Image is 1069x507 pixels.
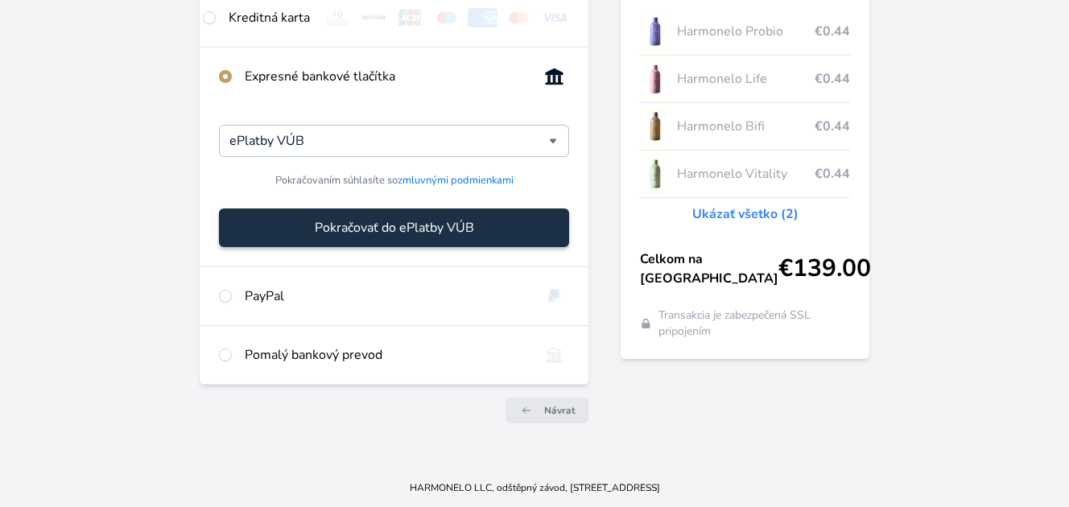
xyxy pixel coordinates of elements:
[677,22,815,41] span: Harmonelo Probio
[468,8,497,27] img: amex.svg
[219,125,569,157] div: ePlatby VÚB
[677,117,815,136] span: Harmonelo Bifi
[539,67,569,86] img: onlineBanking_SK.svg
[640,11,671,52] img: CLEAN_PROBIO_se_stinem_x-lo.jpg
[640,59,671,99] img: CLEAN_LIFE_se_stinem_x-lo.jpg
[359,8,389,27] img: discover.svg
[323,8,353,27] img: diners.svg
[815,69,850,89] span: €0.44
[539,286,569,306] img: paypal.svg
[640,106,671,146] img: CLEAN_BIFI_se_stinem_x-lo.jpg
[229,8,310,27] div: Kreditná karta
[395,8,425,27] img: jcb.svg
[677,69,815,89] span: Harmonelo Life
[275,173,514,188] span: Pokračovaním súhlasíte so
[692,204,799,224] a: Ukázať všetko (2)
[431,8,461,27] img: maestro.svg
[504,8,534,27] img: mc.svg
[229,131,549,150] input: Vyhľadávanie...
[778,254,871,283] span: €139.00
[398,173,514,188] a: zmluvnými podmienkami
[544,404,576,417] span: Návrat
[640,249,778,288] span: Celkom na [GEOGRAPHIC_DATA]
[245,286,526,306] div: PayPal
[245,345,526,365] div: Pomalý bankový prevod
[640,154,671,194] img: CLEAN_VITALITY_se_stinem_x-lo.jpg
[219,208,569,247] button: Pokračovať do ePlatby VÚB
[506,398,588,423] a: Návrat
[815,117,850,136] span: €0.44
[539,345,569,365] img: bankTransfer_IBAN.svg
[315,218,474,237] span: Pokračovať do ePlatby VÚB
[815,164,850,183] span: €0.44
[245,67,526,86] div: Expresné bankové tlačítka
[658,307,850,340] span: Transakcia je zabezpečená SSL pripojením
[540,8,570,27] img: visa.svg
[815,22,850,41] span: €0.44
[677,164,815,183] span: Harmonelo Vitality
